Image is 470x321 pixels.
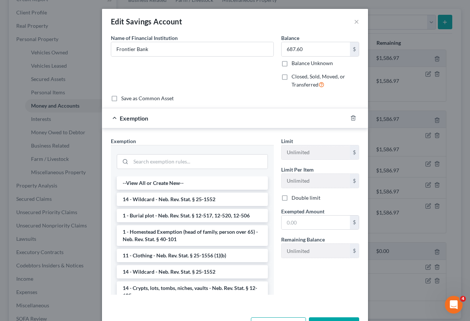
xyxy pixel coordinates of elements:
[116,3,130,17] button: Home
[282,244,350,258] input: --
[42,4,54,16] img: Profile image for James
[5,3,19,17] button: go back
[282,145,350,159] input: --
[282,42,350,56] input: 0.00
[117,265,268,278] li: 14 - Wildcard - Neb. Rev. Stat. § 25-1552
[292,73,345,88] span: Closed, Sold, Moved, or Transferred
[281,138,293,144] span: Limit
[292,194,320,202] label: Double limit
[445,296,463,314] iframe: Intercom live chat
[281,166,314,173] label: Limit Per Item
[31,4,43,16] img: Profile image for Lindsey
[131,155,268,169] input: Search exemption rules...
[117,209,268,222] li: 1 - Burial plot - Neb. Rev. Stat. § 12-517, 12-520, 12-506
[292,60,333,67] label: Balance Unknown
[111,35,178,41] span: Name of Financial Institution
[6,227,142,239] textarea: Message…
[127,239,139,251] button: Send a message…
[57,4,107,9] h1: NextChapter App
[281,236,325,243] label: Remaining Balance
[282,174,350,188] input: --
[117,225,268,246] li: 1 - Homestead Exemption (head of family, person over 65) - Neb. Rev. Stat. § 40-101
[460,296,466,302] span: 4
[111,42,273,56] input: Enter name...
[350,174,359,188] div: $
[111,16,182,27] div: Edit Savings Account
[281,34,299,42] label: Balance
[23,242,29,248] button: Gif picker
[350,244,359,258] div: $
[111,138,136,144] span: Exemption
[11,242,17,248] button: Emoji picker
[354,17,359,26] button: ×
[117,176,268,190] li: --View All or Create New--
[21,4,33,16] img: Profile image for Emma
[117,281,268,302] li: 14 - Crypts, lots, tombs, niches, vaults - Neb. Rev. Stat. § 12-605
[121,95,174,102] label: Save as Common Asset
[281,208,324,214] span: Exempted Amount
[120,115,148,122] span: Exemption
[350,42,359,56] div: $
[130,3,143,16] div: Close
[117,193,268,206] li: 14 - Wildcard - Neb. Rev. Stat. § 25-1552
[350,216,359,230] div: $
[117,249,268,262] li: 11 - Clothing - Neb. Rev. Stat. § 25-1556 (1)(b)
[282,216,350,230] input: 0.00
[35,242,41,248] button: Upload attachment
[62,9,91,17] p: A few hours
[47,242,53,248] button: Start recording
[350,145,359,159] div: $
